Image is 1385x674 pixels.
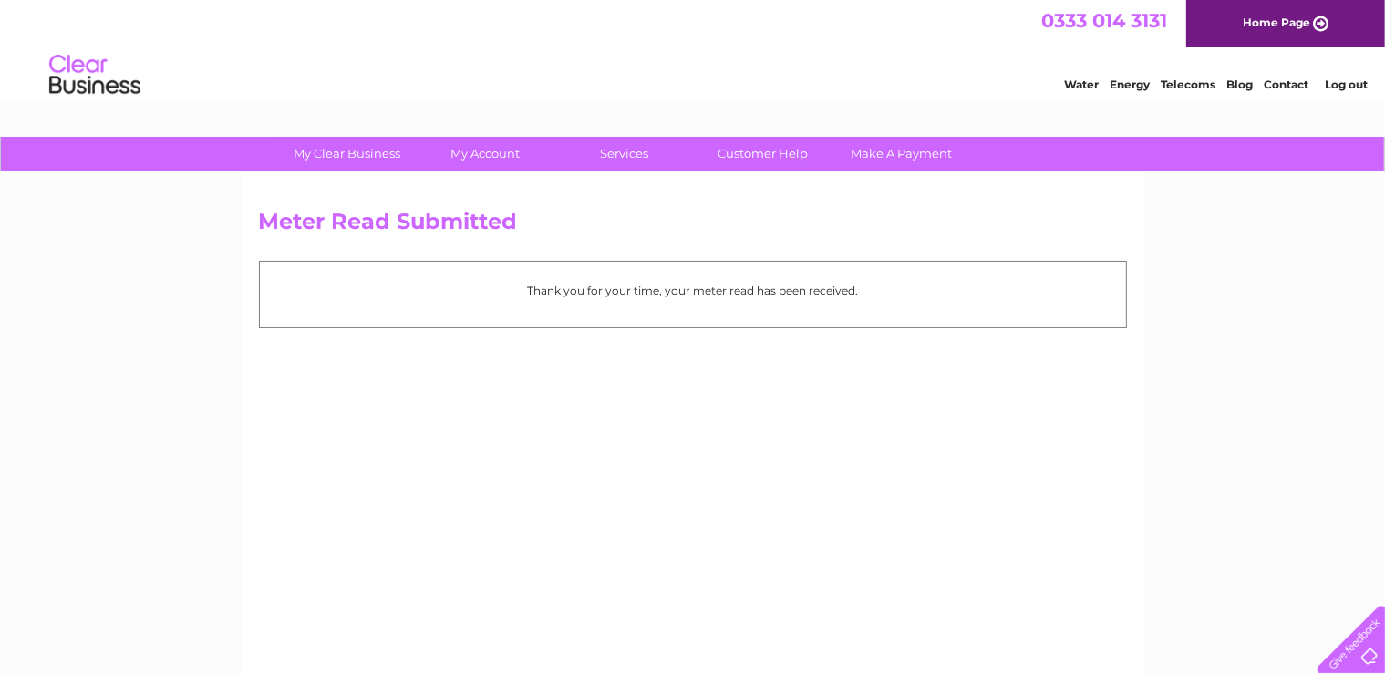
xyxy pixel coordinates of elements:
[1161,78,1215,91] a: Telecoms
[259,209,1127,244] h2: Meter Read Submitted
[272,137,422,171] a: My Clear Business
[1064,78,1099,91] a: Water
[1264,78,1308,91] a: Contact
[1110,78,1150,91] a: Energy
[263,10,1124,88] div: Clear Business is a trading name of Verastar Limited (registered in [GEOGRAPHIC_DATA] No. 3667643...
[410,137,561,171] a: My Account
[826,137,977,171] a: Make A Payment
[1325,78,1368,91] a: Log out
[549,137,699,171] a: Services
[1041,9,1167,32] a: 0333 014 3131
[48,47,141,103] img: logo.png
[687,137,838,171] a: Customer Help
[269,282,1117,299] p: Thank you for your time, your meter read has been received.
[1226,78,1253,91] a: Blog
